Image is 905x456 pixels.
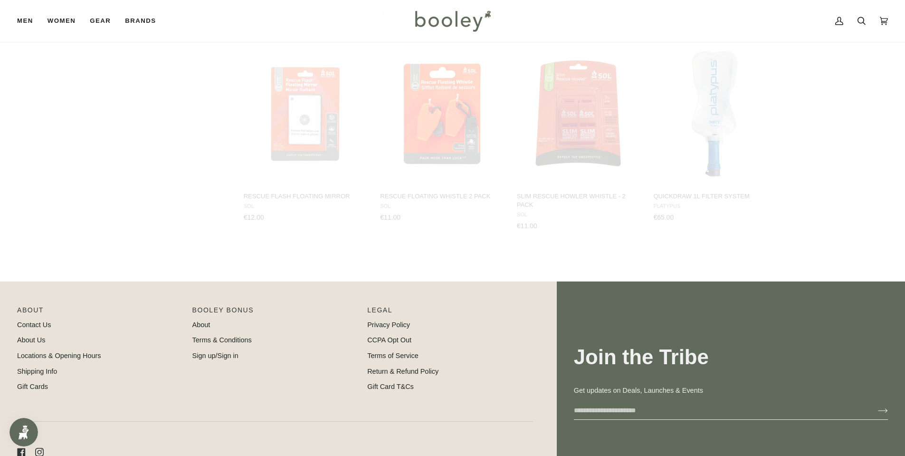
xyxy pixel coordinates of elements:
[367,383,414,390] a: Gift Card T&Cs
[48,16,76,26] span: Women
[10,418,38,446] iframe: Button to open loyalty program pop-up
[17,368,57,375] a: Shipping Info
[367,352,419,359] a: Terms of Service
[367,368,438,375] a: Return & Refund Policy
[17,321,51,329] a: Contact Us
[17,305,183,320] p: Pipeline_Footer Main
[125,16,156,26] span: Brands
[192,336,252,344] a: Terms & Conditions
[90,16,111,26] span: Gear
[863,403,888,418] button: Join
[192,321,210,329] a: About
[17,16,33,26] span: Men
[17,383,48,390] a: Gift Cards
[367,336,411,344] a: CCPA Opt Out
[574,402,863,419] input: your-email@example.com
[411,7,494,35] img: Booley
[367,321,410,329] a: Privacy Policy
[367,305,533,320] p: Pipeline_Footer Sub
[192,352,238,359] a: Sign up/Sign in
[192,305,358,320] p: Booley Bonus
[574,344,888,370] h3: Join the Tribe
[574,386,888,396] p: Get updates on Deals, Launches & Events
[17,352,101,359] a: Locations & Opening Hours
[17,336,45,344] a: About Us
